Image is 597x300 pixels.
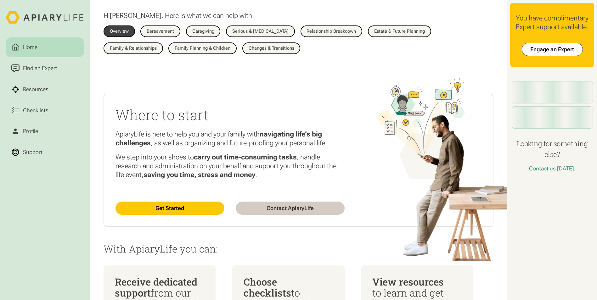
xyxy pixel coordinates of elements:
a: Caregiving [186,25,221,37]
div: Family Planning & Children [175,46,230,51]
div: Changes & Transitions [249,46,294,51]
a: Family Planning & Children [168,42,237,54]
div: Profile [22,127,40,136]
div: Estate & Future Planning [374,29,425,34]
span: [PERSON_NAME] [110,11,161,19]
a: Resources [6,80,84,99]
a: Home [6,37,84,57]
span: Receive dedicated support [115,275,197,299]
div: Family & Relationships [110,46,157,51]
div: Checklists [22,106,50,114]
div: Resources [22,85,50,94]
div: Relationship Breakdown [307,29,356,34]
a: Checklists [6,101,84,120]
div: Home [22,43,39,52]
strong: navigating life’s big challenges [115,130,322,147]
a: Get Started [115,202,224,215]
a: Profile [6,121,84,141]
a: Estate & Future Planning [368,25,431,37]
a: Support [6,142,84,162]
span: Choose checklists [244,275,291,299]
div: Bereavement [147,29,174,34]
p: We step into your shoes to , handle research and administration on your behalf and support you th... [115,153,345,179]
div: Find an Expert [22,64,59,73]
h2: Where to start [115,105,345,124]
div: You have complimentary Expert support available. [516,14,589,31]
a: Contact us [DATE]. [529,165,576,172]
span: View resources [372,275,444,288]
a: Serious & [MEDICAL_DATA] [226,25,295,37]
a: Relationship Breakdown [301,25,363,37]
div: Support [22,148,44,157]
a: Find an Expert [6,58,84,78]
a: Bereavement [140,25,180,37]
a: Engage an Expert [522,43,583,56]
a: Changes & Transitions [242,42,301,54]
h4: Looking for something else? [510,138,594,159]
a: Overview [104,25,135,37]
a: Family & Relationships [104,42,163,54]
strong: saving you time, stress and money [144,170,255,179]
a: Contact ApiaryLife [236,202,345,215]
div: Serious & [MEDICAL_DATA] [232,29,289,34]
p: ApiaryLife is here to help you and your family with , as well as organizing and future-proofing y... [115,130,345,147]
p: With ApiaryLife you can: [104,243,493,254]
strong: carry out time-consuming tasks [194,153,297,161]
div: Caregiving [192,29,214,34]
p: Hi . Here is what we can help with: [104,11,254,20]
